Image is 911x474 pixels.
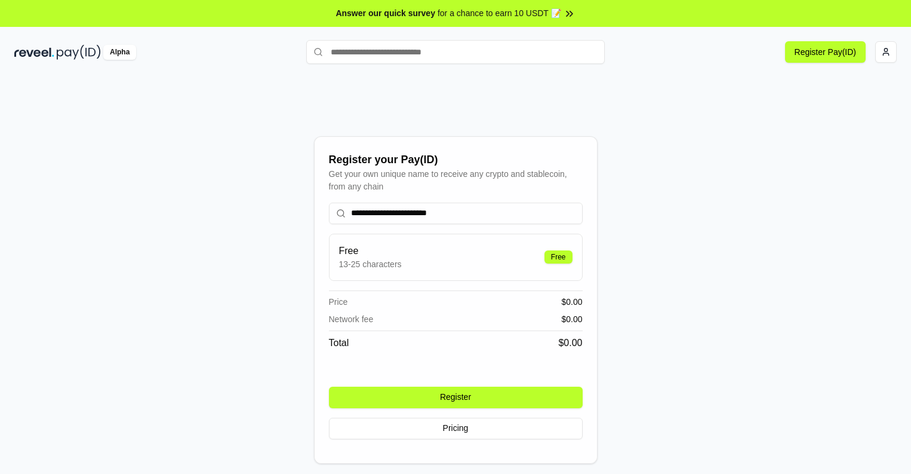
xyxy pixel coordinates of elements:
[329,387,583,408] button: Register
[785,41,866,63] button: Register Pay(ID)
[438,7,561,20] span: for a chance to earn 10 USDT 📝
[339,258,402,271] p: 13-25 characters
[329,418,583,439] button: Pricing
[329,336,349,350] span: Total
[103,45,136,60] div: Alpha
[14,45,54,60] img: reveel_dark
[561,296,582,308] span: $ 0.00
[339,244,402,258] h3: Free
[336,7,435,20] span: Answer our quick survey
[329,168,583,193] div: Get your own unique name to receive any crypto and stablecoin, from any chain
[544,250,573,264] div: Free
[558,336,582,350] span: $ 0.00
[57,45,101,60] img: pay_id
[329,313,374,326] span: Network fee
[561,313,582,326] span: $ 0.00
[329,296,348,308] span: Price
[329,151,583,168] div: Register your Pay(ID)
